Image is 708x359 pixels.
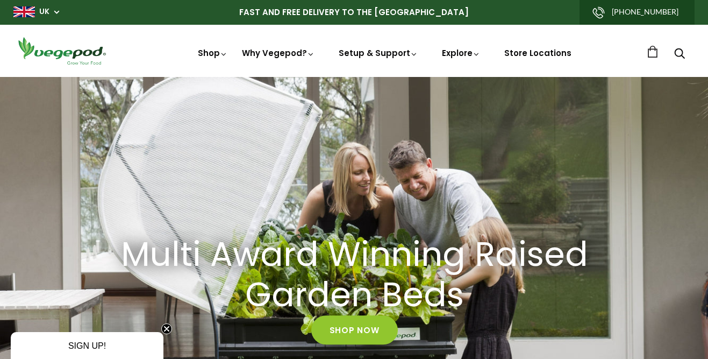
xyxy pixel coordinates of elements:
[504,47,571,59] a: Store Locations
[11,332,163,359] div: SIGN UP!Close teaser
[242,47,315,59] a: Why Vegepod?
[39,6,49,17] a: UK
[674,49,685,60] a: Search
[198,47,228,59] a: Shop
[68,341,106,350] span: SIGN UP!
[161,323,172,334] button: Close teaser
[99,235,610,315] a: Multi Award Winning Raised Garden Beds
[112,235,596,315] h2: Multi Award Winning Raised Garden Beds
[13,36,110,66] img: Vegepod
[339,47,418,59] a: Setup & Support
[13,6,35,17] img: gb_large.png
[442,47,481,59] a: Explore
[311,315,398,344] a: Shop Now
